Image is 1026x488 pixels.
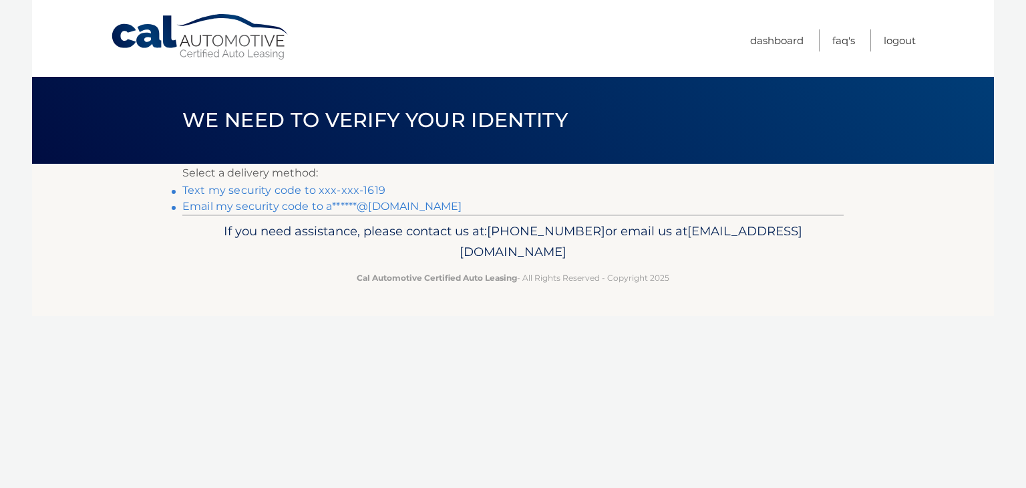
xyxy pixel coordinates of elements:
[750,29,804,51] a: Dashboard
[110,13,291,61] a: Cal Automotive
[487,223,605,239] span: [PHONE_NUMBER]
[182,164,844,182] p: Select a delivery method:
[357,273,517,283] strong: Cal Automotive Certified Auto Leasing
[191,271,835,285] p: - All Rights Reserved - Copyright 2025
[191,221,835,263] p: If you need assistance, please contact us at: or email us at
[182,108,568,132] span: We need to verify your identity
[182,200,462,213] a: Email my security code to a******@[DOMAIN_NAME]
[884,29,916,51] a: Logout
[832,29,855,51] a: FAQ's
[182,184,385,197] a: Text my security code to xxx-xxx-1619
